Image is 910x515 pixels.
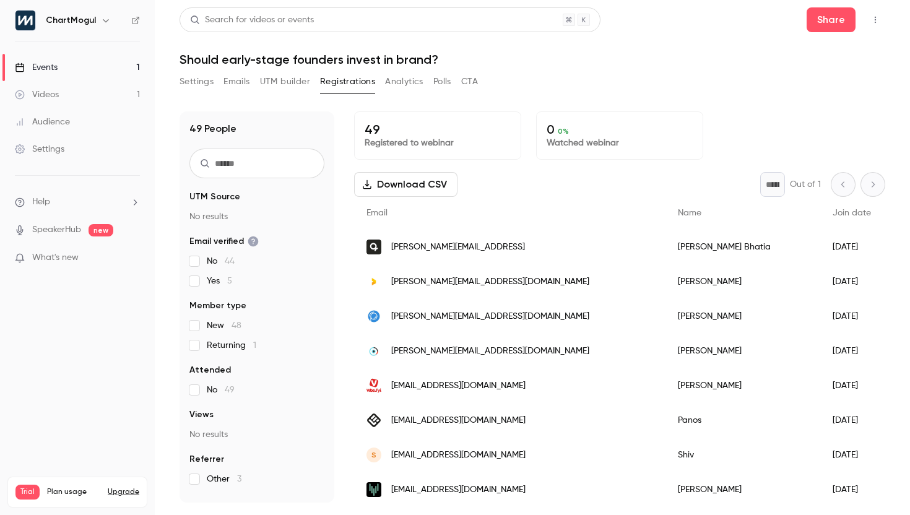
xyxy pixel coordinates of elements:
[46,14,96,27] h6: ChartMogul
[391,310,589,323] span: [PERSON_NAME][EMAIL_ADDRESS][DOMAIN_NAME]
[32,251,79,264] span: What's new
[391,449,526,462] span: [EMAIL_ADDRESS][DOMAIN_NAME]
[15,196,140,209] li: help-dropdown-opener
[665,368,820,403] div: [PERSON_NAME]
[189,409,214,421] span: Views
[189,300,246,312] span: Member type
[207,255,235,267] span: No
[665,403,820,438] div: Panos
[15,116,70,128] div: Audience
[260,72,310,92] button: UTM builder
[820,230,883,264] div: [DATE]
[665,334,820,368] div: [PERSON_NAME]
[366,274,381,289] img: trustmary.com
[225,386,235,394] span: 49
[32,196,50,209] span: Help
[820,438,883,472] div: [DATE]
[366,240,381,254] img: vidyo.ai
[108,487,139,497] button: Upgrade
[207,384,235,396] span: No
[433,72,451,92] button: Polls
[207,473,241,485] span: Other
[366,482,381,497] img: verticaltraders.io
[15,61,58,74] div: Events
[365,122,511,137] p: 49
[820,334,883,368] div: [DATE]
[391,483,526,496] span: [EMAIL_ADDRESS][DOMAIN_NAME]
[371,449,376,461] span: S
[189,191,324,485] section: facet-groups
[237,475,241,483] span: 3
[461,72,478,92] button: CTA
[180,52,885,67] h1: Should early-stage founders invest in brand?
[366,209,388,217] span: Email
[232,321,241,330] span: 48
[32,223,81,236] a: SpeakerHub
[558,127,569,136] span: 0 %
[253,341,256,350] span: 1
[391,379,526,392] span: [EMAIL_ADDRESS][DOMAIN_NAME]
[665,299,820,334] div: [PERSON_NAME]
[225,257,235,266] span: 44
[366,309,381,324] img: plateform.app
[820,368,883,403] div: [DATE]
[366,413,381,428] img: learnworlds.com
[820,472,883,507] div: [DATE]
[391,275,589,288] span: [PERSON_NAME][EMAIL_ADDRESS][DOMAIN_NAME]
[385,72,423,92] button: Analytics
[207,339,256,352] span: Returning
[665,264,820,299] div: [PERSON_NAME]
[665,438,820,472] div: Shiv
[180,72,214,92] button: Settings
[227,277,232,285] span: 5
[15,143,64,155] div: Settings
[320,72,375,92] button: Registrations
[833,209,871,217] span: Join date
[807,7,856,32] button: Share
[354,172,457,197] button: Download CSV
[820,299,883,334] div: [DATE]
[189,121,236,136] h1: 49 People
[547,122,693,137] p: 0
[89,224,113,236] span: new
[189,453,224,465] span: Referrer
[665,230,820,264] div: [PERSON_NAME] Bhatia
[790,178,821,191] p: Out of 1
[365,137,511,149] p: Registered to webinar
[207,275,232,287] span: Yes
[665,472,820,507] div: [PERSON_NAME]
[366,344,381,358] img: hackmetrix.com
[15,485,40,500] span: Trial
[189,210,324,223] p: No results
[678,209,701,217] span: Name
[15,11,35,30] img: ChartMogul
[391,345,589,358] span: [PERSON_NAME][EMAIL_ADDRESS][DOMAIN_NAME]
[47,487,100,497] span: Plan usage
[189,235,259,248] span: Email verified
[547,137,693,149] p: Watched webinar
[391,414,526,427] span: [EMAIL_ADDRESS][DOMAIN_NAME]
[366,378,381,393] img: vibe.fyi
[207,319,241,332] span: New
[189,364,231,376] span: Attended
[223,72,249,92] button: Emails
[189,191,240,203] span: UTM Source
[15,89,59,101] div: Videos
[189,428,324,441] p: No results
[190,14,314,27] div: Search for videos or events
[820,264,883,299] div: [DATE]
[391,241,525,254] span: [PERSON_NAME][EMAIL_ADDRESS]
[820,403,883,438] div: [DATE]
